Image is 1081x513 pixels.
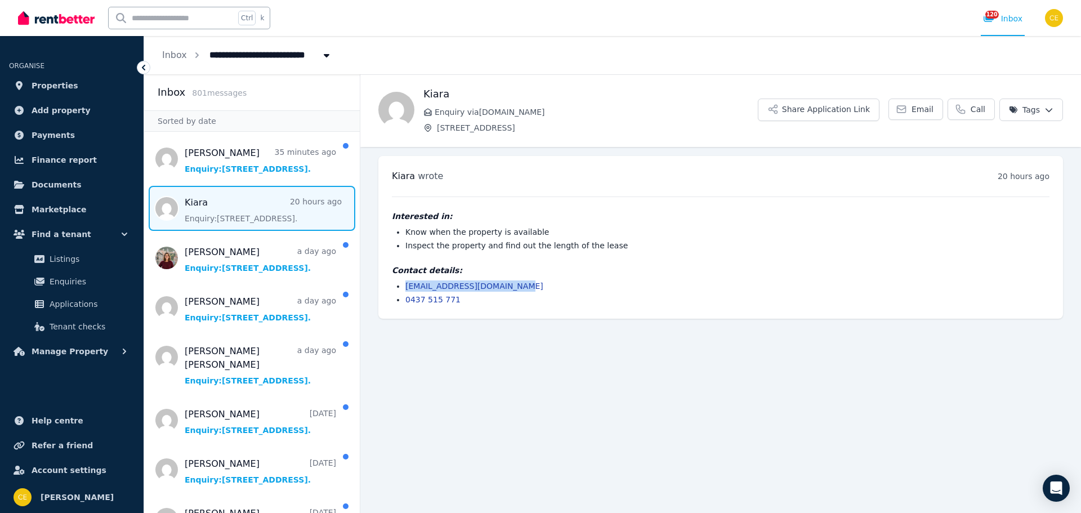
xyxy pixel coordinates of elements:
span: 801 message s [192,88,247,97]
li: Inspect the property and find out the length of the lease [405,240,1049,251]
span: Manage Property [32,345,108,358]
span: ORGANISE [9,62,44,70]
a: 0437 515 771 [405,295,461,304]
a: [PERSON_NAME]a day agoEnquiry:[STREET_ADDRESS]. [185,295,336,323]
span: [PERSON_NAME] [41,490,114,504]
span: Payments [32,128,75,142]
h1: Kiara [423,86,758,102]
span: Call [971,104,985,115]
a: Finance report [9,149,135,171]
a: Refer a friend [9,434,135,457]
time: 20 hours ago [998,172,1049,181]
a: [PERSON_NAME] [PERSON_NAME]a day agoEnquiry:[STREET_ADDRESS]. [185,345,336,386]
a: [PERSON_NAME]35 minutes agoEnquiry:[STREET_ADDRESS]. [185,146,336,175]
span: Enquiries [50,275,126,288]
span: Ctrl [238,11,256,25]
span: Listings [50,252,126,266]
span: Find a tenant [32,227,91,241]
img: Chris Ellsmore [1045,9,1063,27]
a: [PERSON_NAME][DATE]Enquiry:[STREET_ADDRESS]. [185,408,336,436]
span: 11207 [985,11,999,19]
span: Marketplace [32,203,86,216]
span: Applications [50,297,126,311]
span: Account settings [32,463,106,477]
span: Refer a friend [32,439,93,452]
a: Add property [9,99,135,122]
a: Kiara20 hours agoEnquiry:[STREET_ADDRESS]. [185,196,342,224]
nav: Breadcrumb [144,36,350,74]
span: Finance report [32,153,97,167]
a: Help centre [9,409,135,432]
span: Help centre [32,414,83,427]
a: Inbox [162,50,187,60]
h4: Interested in: [392,211,1049,222]
span: wrote [418,171,443,181]
span: Documents [32,178,82,191]
span: Tenant checks [50,320,126,333]
span: Enquiry via [DOMAIN_NAME] [435,106,758,118]
a: Payments [9,124,135,146]
h2: Inbox [158,84,185,100]
span: Tags [1009,104,1040,115]
span: Add property [32,104,91,117]
a: Listings [14,248,130,270]
a: Documents [9,173,135,196]
h4: Contact details: [392,265,1049,276]
span: [STREET_ADDRESS] [437,122,758,133]
a: [EMAIL_ADDRESS][DOMAIN_NAME] [405,282,543,291]
img: Kiara [378,92,414,128]
a: Properties [9,74,135,97]
a: Enquiries [14,270,130,293]
a: [PERSON_NAME]a day agoEnquiry:[STREET_ADDRESS]. [185,246,336,274]
span: Properties [32,79,78,92]
a: Account settings [9,459,135,481]
img: Chris Ellsmore [14,488,32,506]
a: Marketplace [9,198,135,221]
button: Tags [999,99,1063,121]
span: Kiara [392,171,415,181]
div: Sorted by date [144,110,360,132]
a: Applications [14,293,130,315]
img: RentBetter [18,10,95,26]
button: Manage Property [9,340,135,363]
button: Share Application Link [758,99,879,121]
div: Open Intercom Messenger [1043,475,1070,502]
a: Call [948,99,995,120]
span: Email [912,104,933,115]
button: Find a tenant [9,223,135,246]
li: Know when the property is available [405,226,1049,238]
span: k [260,14,264,23]
a: [PERSON_NAME][DATE]Enquiry:[STREET_ADDRESS]. [185,457,336,485]
div: Inbox [983,13,1022,24]
a: Email [888,99,943,120]
a: Tenant checks [14,315,130,338]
